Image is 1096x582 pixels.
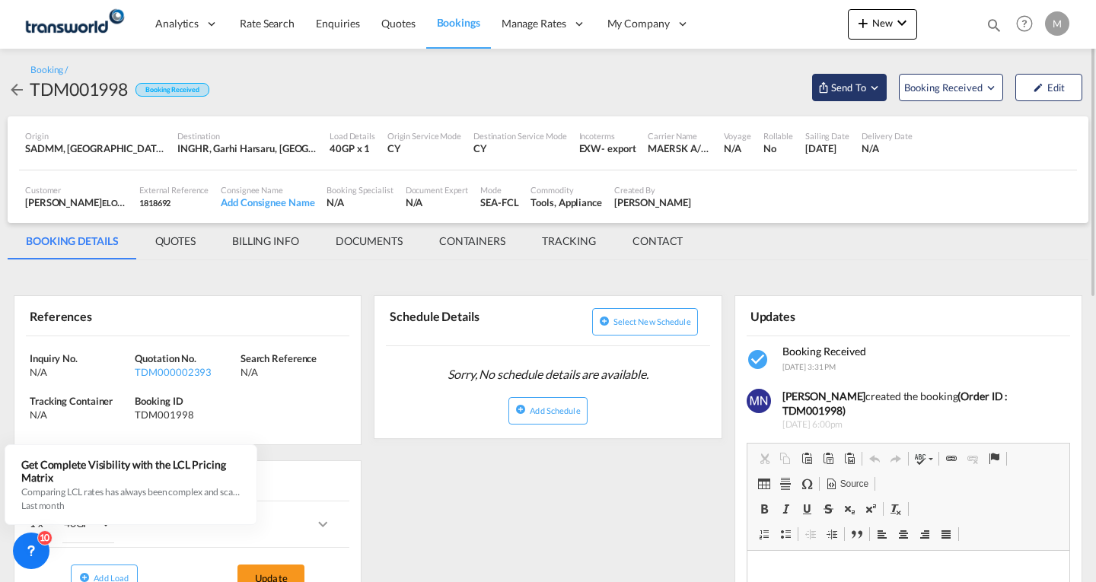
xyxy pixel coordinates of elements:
a: Paste (Ctrl+V) [796,449,817,469]
div: Delivery Date [862,130,913,142]
a: Decrease Indent [800,524,821,544]
md-icon: icon-chevron-down [893,14,911,32]
button: Open demo menu [812,74,887,101]
a: Undo (Ctrl+Z) [864,449,885,469]
span: [DATE] 6:00pm [782,418,1066,431]
div: CY [387,142,461,155]
md-pagination-wrapper: Use the left and right arrow keys to navigate between tabs [8,223,701,259]
div: Voyage [724,130,750,142]
a: Align Right [914,524,935,544]
span: New [854,17,911,29]
span: Inquiry No. [30,352,78,364]
div: EXW [579,142,602,155]
div: Tools, Appliance [530,196,601,209]
span: [DATE] 3:31 PM [782,362,836,371]
div: References [26,302,185,329]
a: Spell Check As You Type [910,449,937,469]
div: M [1045,11,1069,36]
span: Send To [830,80,868,95]
a: Source [821,474,873,494]
span: Tracking Container [30,395,113,407]
div: [PERSON_NAME] [25,196,127,209]
md-tab-item: CONTACT [614,223,701,259]
div: 19 Sep 2025 [805,142,849,155]
md-icon: icon-checkbox-marked-circle [747,348,771,372]
button: icon-plus-circleSelect new schedule [592,308,698,336]
button: icon-plus 400-fgNewicon-chevron-down [848,9,917,40]
div: Origin [25,130,165,142]
a: Anchor [983,449,1005,469]
div: 40GP x 1 [330,142,375,155]
a: Table [753,474,775,494]
div: Booking / [30,64,68,77]
a: Cut (Ctrl+X) [753,449,775,469]
body: Editor, editor2 [15,15,307,31]
span: Quotation No. [135,352,196,364]
span: Manage Rates [502,16,566,31]
span: My Company [607,16,670,31]
div: SEA-FCL [480,196,518,209]
span: Quotes [381,17,415,30]
md-tab-item: DOCUMENTS [317,223,421,259]
div: N/A [30,408,131,421]
div: icon-magnify [986,17,1002,40]
span: Enquiries [316,17,360,30]
div: SADMM, Ad Dammam, Saudi Arabia, Middle East, Middle East [25,142,165,155]
md-icon: icons/ic_keyboard_arrow_right_black_24px.svg [314,515,332,533]
md-tab-item: TRACKING [524,223,614,259]
div: Customer [25,184,127,196]
a: Subscript [839,499,860,519]
a: Strikethrough [817,499,839,519]
div: Rollable [763,130,793,142]
md-icon: icon-plus-circle [515,404,526,415]
div: Help [1012,11,1045,38]
button: icon-plus-circleAdd Schedule [508,397,587,425]
div: Created By [614,184,691,196]
md-icon: icon-plus-circle [599,316,610,326]
div: Sailing Date [805,130,849,142]
md-icon: icon-pencil [1033,82,1043,93]
a: Link (Ctrl+K) [941,449,962,469]
a: Justify [935,524,957,544]
span: Help [1012,11,1037,37]
a: Align Left [871,524,893,544]
a: Paste as plain text (Ctrl+Shift+V) [817,449,839,469]
div: created the booking [782,389,1066,418]
span: Booking Received [782,345,866,358]
md-icon: icon-magnify [986,17,1002,33]
a: Bold (Ctrl+B) [753,499,775,519]
span: Source [838,478,868,491]
div: Mihsin Nizam [614,196,691,209]
a: Insert Special Character [796,474,817,494]
span: Add Schedule [530,405,580,415]
div: External Reference [139,184,209,196]
div: - export [601,142,636,155]
div: N/A [862,142,913,155]
span: Booking ID [135,395,183,407]
div: Incoterms [579,130,636,142]
div: N/A [724,142,750,155]
div: icon-arrow-left [8,77,30,101]
div: Updates [747,302,906,329]
div: N/A [30,365,131,379]
div: Document Expert [406,184,469,196]
a: Copy (Ctrl+C) [775,449,796,469]
div: INGHR, Garhi Harsaru, India, Indian Subcontinent, Asia Pacific [177,142,317,155]
div: Destination [177,130,317,142]
a: Block Quote [846,524,868,544]
b: [PERSON_NAME] [782,390,866,402]
div: CY [473,142,567,155]
a: Increase Indent [821,524,843,544]
div: Origin Service Mode [387,130,461,142]
div: Mode [480,184,518,196]
span: ELOPAK PACKAGING COMPANY LLC [102,196,242,208]
img: WDOpXAAAAAZJREFUAwDjAcV57D4FHAAAAABJRU5ErkJggg== [747,389,771,413]
md-icon: icon-arrow-left [8,81,26,99]
div: TDM001998 [30,77,128,101]
md-tab-item: BILLING INFO [214,223,317,259]
span: Search Reference [241,352,317,364]
a: Remove Format [885,499,906,519]
md-tab-item: BOOKING DETAILS [8,223,137,259]
a: Insert Horizontal Line [775,474,796,494]
div: MAERSK A/S / TWKS-DAMMAM [648,142,712,155]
